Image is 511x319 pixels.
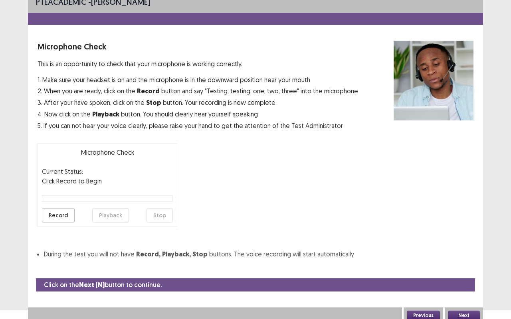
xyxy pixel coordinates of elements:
p: Microphone Check [42,148,173,157]
p: 1. Make sure your headset is on and the microphone is in the downward position near your mouth [38,75,358,85]
strong: Playback, [162,250,191,258]
strong: Stop [146,98,161,107]
strong: Next (N) [79,281,105,289]
button: Playback [92,208,129,223]
p: Click on the button to continue. [44,280,162,290]
button: Stop [147,208,173,223]
p: Microphone Check [38,41,358,53]
p: 5. If you can not hear your voice clearly, please raise your hand to get the attention of the Tes... [38,121,358,130]
button: Record [42,208,75,223]
strong: Stop [192,250,208,258]
strong: Record [137,87,160,95]
p: 2. When you are ready, click on the button and say "Testing, testing, one, two, three" into the m... [38,86,358,96]
p: Click Record to Begin [42,176,173,186]
img: microphone check [394,41,473,120]
p: 3. After your have spoken, click on the button. Your recording is now complete [38,98,358,108]
p: Current Status: [42,167,83,176]
li: During the test you will not have buttons. The voice recording will start automatically [44,249,473,259]
strong: Playback [92,110,119,118]
p: 4. Now click on the button. You should clearly hear yourself speaking [38,109,358,119]
p: This is an opportunity to check that your microphone is working correctly. [38,59,358,69]
strong: Record, [136,250,160,258]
